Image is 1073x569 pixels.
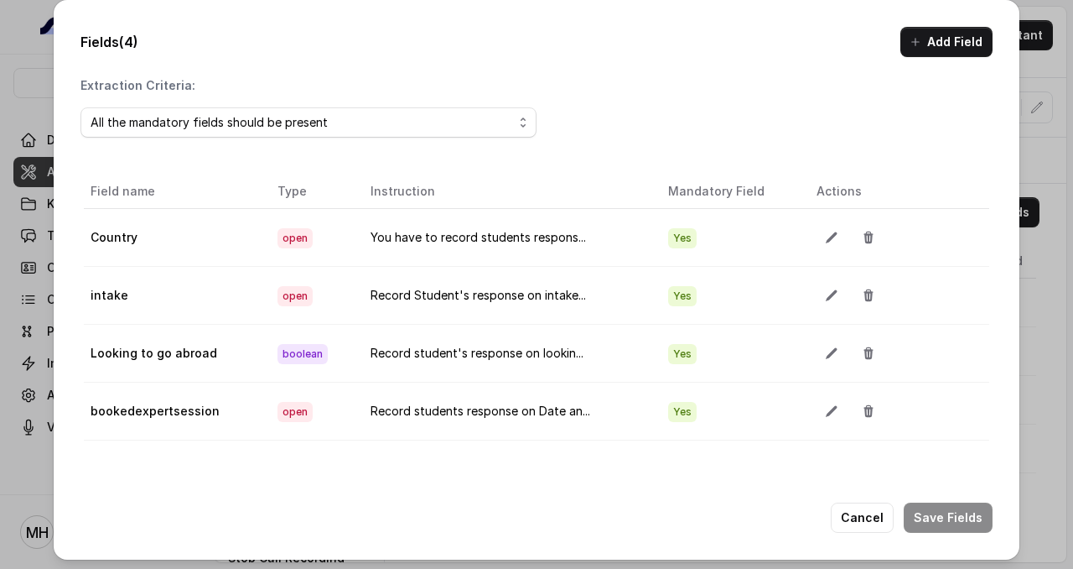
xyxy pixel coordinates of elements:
[84,209,264,267] td: Country
[357,175,655,209] th: Instruction
[904,503,993,533] button: Save Fields
[277,402,313,422] span: open
[80,32,138,52] p: Fields (4)
[357,267,655,325] td: Record Student's response on intake...
[84,325,264,383] td: Looking to go abroad
[655,175,803,209] th: Mandatory Field
[277,344,328,364] span: boolean
[803,175,989,209] th: Actions
[668,286,697,306] span: Yes
[668,344,697,364] span: Yes
[84,267,264,325] td: intake
[80,77,195,94] p: Extraction Criteria:
[357,209,655,267] td: You have to record students respons...
[357,325,655,383] td: Record student's response on lookin...
[277,286,313,306] span: open
[91,112,513,133] div: All the mandatory fields should be present
[80,107,536,138] button: All the mandatory fields should be present
[357,383,655,441] td: Record students response on Date an...
[84,175,264,209] th: Field name
[668,228,697,248] span: Yes
[264,175,357,209] th: Type
[84,383,264,441] td: bookedexpertsession
[900,27,993,57] button: Add Field
[668,402,697,422] span: Yes
[277,228,313,248] span: open
[831,503,894,533] button: Cancel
